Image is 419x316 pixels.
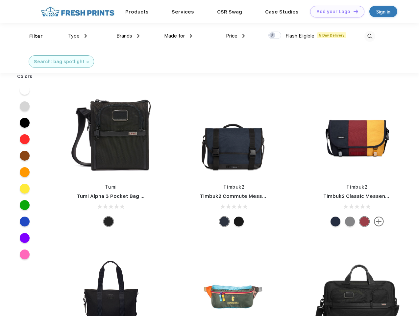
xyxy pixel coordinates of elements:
a: Tumi [105,184,117,190]
div: Filter [29,33,43,40]
a: Timbuk2 Classic Messenger Bag [323,193,405,199]
span: Flash Eligible [285,33,314,39]
img: more.svg [374,217,384,226]
img: dropdown.png [137,34,139,38]
img: func=resize&h=266 [190,90,278,177]
span: 5 Day Delivery [317,32,346,38]
span: Price [226,33,237,39]
div: Search: bag spotlight [34,58,85,65]
span: Made for [164,33,185,39]
img: func=resize&h=266 [313,90,401,177]
span: Brands [116,33,132,39]
img: func=resize&h=266 [67,90,155,177]
div: Add your Logo [316,9,350,14]
a: Timbuk2 Commute Messenger Bag [200,193,288,199]
a: Timbuk2 [346,184,368,190]
div: Eco Gunmetal [345,217,355,226]
a: Timbuk2 [223,184,245,190]
div: Black [104,217,113,226]
div: Colors [12,73,37,80]
div: Eco Nautical [331,217,340,226]
img: dropdown.png [190,34,192,38]
div: Sign in [376,8,390,15]
a: Products [125,9,149,15]
a: Sign in [369,6,397,17]
div: Eco Black [234,217,244,226]
div: Eco Bookish [359,217,369,226]
img: filter_cancel.svg [86,61,89,63]
img: dropdown.png [242,34,245,38]
img: dropdown.png [85,34,87,38]
div: Eco Nautical [219,217,229,226]
a: Tumi Alpha 3 Pocket Bag Small [77,193,154,199]
span: Type [68,33,80,39]
img: DT [354,10,358,13]
img: desktop_search.svg [364,31,375,42]
img: fo%20logo%202.webp [39,6,116,17]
